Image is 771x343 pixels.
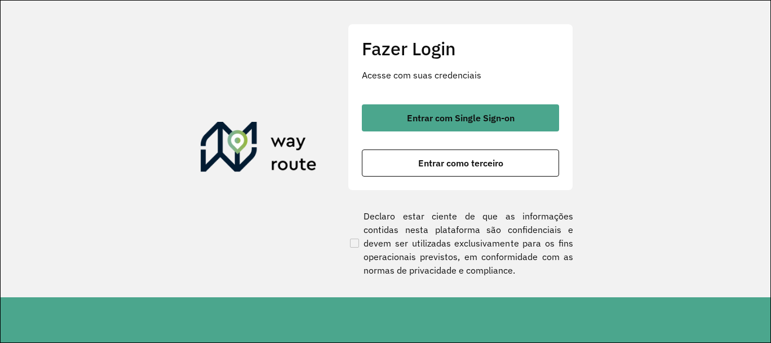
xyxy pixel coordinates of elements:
label: Declaro estar ciente de que as informações contidas nesta plataforma são confidenciais e devem se... [348,209,573,277]
span: Entrar com Single Sign-on [407,113,515,122]
button: button [362,104,559,131]
span: Entrar como terceiro [418,159,503,168]
button: button [362,149,559,177]
p: Acesse com suas credenciais [362,68,559,82]
h2: Fazer Login [362,38,559,59]
img: Roteirizador AmbevTech [201,122,317,176]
